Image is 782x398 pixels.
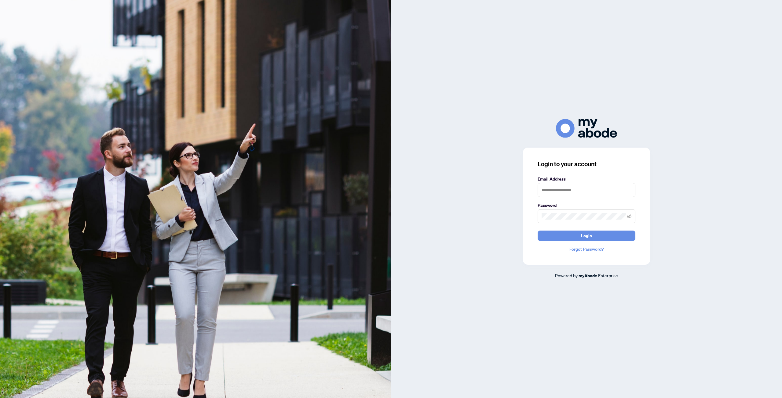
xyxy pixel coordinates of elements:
a: Forgot Password? [538,246,635,253]
span: Powered by [555,273,578,278]
label: Email Address [538,176,635,182]
img: ma-logo [556,119,617,138]
button: Login [538,231,635,241]
a: myAbode [579,272,597,279]
span: eye-invisible [627,214,631,218]
span: Login [581,231,592,241]
span: Enterprise [598,273,618,278]
h3: Login to your account [538,160,635,168]
label: Password [538,202,635,209]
